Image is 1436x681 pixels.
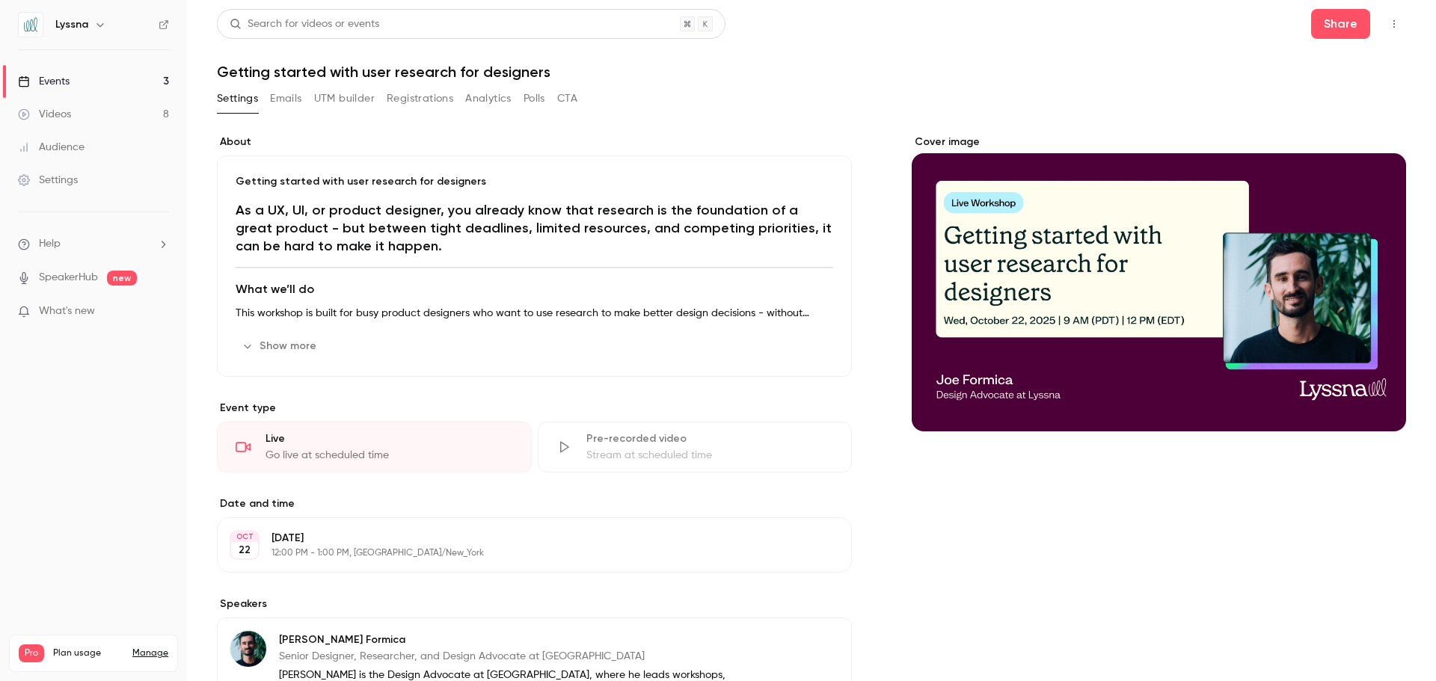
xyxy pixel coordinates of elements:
div: Pre-recorded videoStream at scheduled time [538,422,853,472]
li: help-dropdown-opener [18,236,169,252]
div: Live [266,431,513,446]
label: Speakers [217,597,852,611]
div: LiveGo live at scheduled time [217,422,532,472]
p: Event type [217,401,852,416]
button: Polls [524,87,545,111]
p: Senior Designer, Researcher, and Design Advocate at [GEOGRAPHIC_DATA] [279,649,755,664]
button: Analytics [465,87,512,111]
h1: Getting started with user research for designers [217,63,1406,81]
label: About [217,135,852,150]
p: 22 [239,543,251,558]
p: [PERSON_NAME] Formica [279,632,755,647]
label: Cover image [912,135,1406,150]
div: Pre-recorded video [586,431,834,446]
a: Manage [132,647,168,659]
div: Videos [18,107,71,122]
button: Show more [236,334,325,358]
a: SpeakerHub [39,270,98,286]
div: Search for videos or events [230,16,379,32]
p: This workshop is built for busy product designers who want to use research to make better design ... [236,304,833,322]
h1: As a UX, UI, or product designer, you already know that research is the foundation of a great pro... [236,201,833,255]
span: new [107,271,137,286]
button: Emails [270,87,301,111]
iframe: Noticeable Trigger [151,305,169,318]
button: CTA [557,87,577,111]
span: Help [39,236,61,252]
div: Settings [18,173,78,188]
p: 12:00 PM - 1:00 PM, [GEOGRAPHIC_DATA]/New_York [271,547,773,559]
div: OCT [231,531,258,542]
button: Registrations [387,87,453,111]
p: [DATE] [271,531,773,546]
button: Settings [217,87,258,111]
p: Getting started with user research for designers [236,174,833,189]
div: Events [18,74,70,89]
h6: Lyssna [55,17,88,32]
span: Pro [19,644,44,662]
span: Plan usage [53,647,123,659]
label: Date and time [217,496,852,511]
div: Audience [18,140,85,155]
img: Joe Formica [230,631,266,667]
strong: What we’ll do [236,282,314,296]
button: UTM builder [314,87,375,111]
img: Lyssna [19,13,43,37]
section: Cover image [912,135,1406,431]
button: Share [1311,9,1370,39]
div: Go live at scheduled time [266,448,513,463]
div: Stream at scheduled time [586,448,834,463]
span: What's new [39,303,95,319]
